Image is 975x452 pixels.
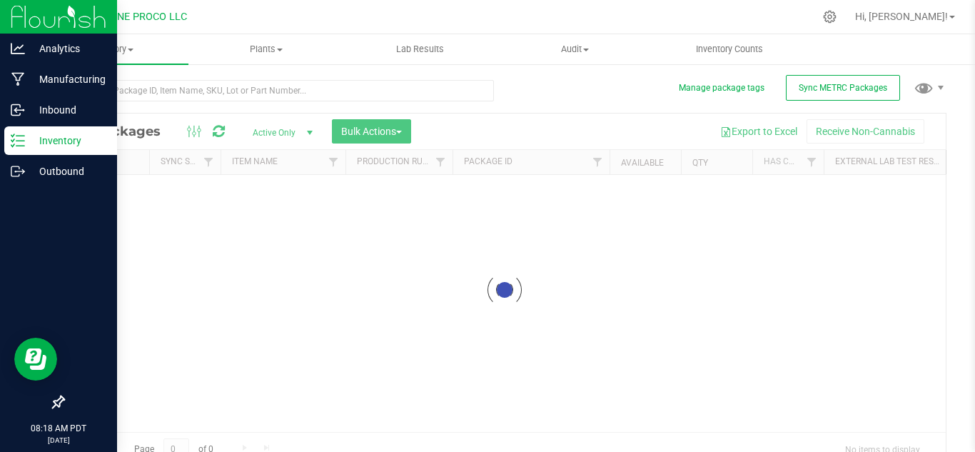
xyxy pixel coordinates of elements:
[11,103,25,117] inline-svg: Inbound
[799,83,887,93] span: Sync METRC Packages
[14,338,57,381] iframe: Resource center
[11,41,25,56] inline-svg: Analytics
[497,34,652,64] a: Audit
[25,101,111,119] p: Inbound
[377,43,463,56] span: Lab Results
[679,82,764,94] button: Manage package tags
[25,71,111,88] p: Manufacturing
[6,435,111,446] p: [DATE]
[104,11,187,23] span: DUNE PROCO LLC
[11,72,25,86] inline-svg: Manufacturing
[25,40,111,57] p: Analytics
[25,163,111,180] p: Outbound
[343,34,497,64] a: Lab Results
[786,75,900,101] button: Sync METRC Packages
[855,11,948,22] span: Hi, [PERSON_NAME]!
[63,80,494,101] input: Search Package ID, Item Name, SKU, Lot or Part Number...
[652,34,806,64] a: Inventory Counts
[821,10,839,24] div: Manage settings
[677,43,782,56] span: Inventory Counts
[25,132,111,149] p: Inventory
[6,422,111,435] p: 08:18 AM PDT
[11,134,25,148] inline-svg: Inventory
[189,43,342,56] span: Plants
[498,43,651,56] span: Audit
[11,164,25,179] inline-svg: Outbound
[188,34,343,64] a: Plants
